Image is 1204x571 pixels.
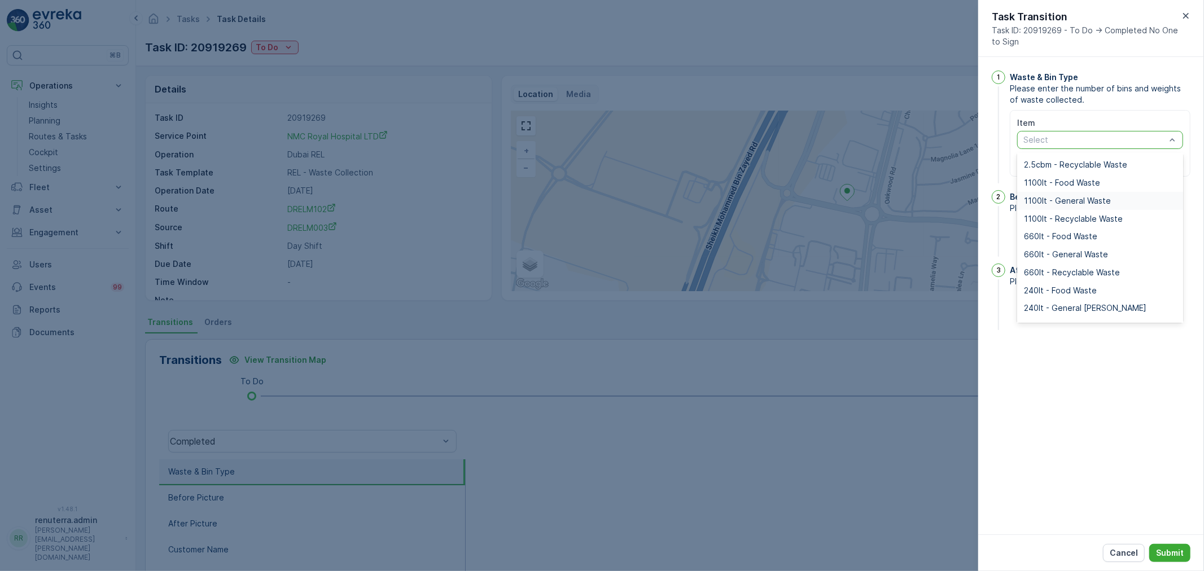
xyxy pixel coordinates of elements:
[992,263,1005,277] div: 3
[992,25,1179,47] span: Task ID: 20919269 - To Do -> Completed No One to Sign
[1010,276,1190,287] span: Please take after photo.
[1010,203,1190,214] span: Please take before photo.
[1023,134,1166,146] p: Select
[1156,547,1184,559] p: Submit
[1024,268,1120,277] span: 660lt - Recyclable Waste
[992,9,1179,25] p: Task Transition
[1010,191,1068,203] p: Before Picture
[1017,118,1035,128] label: Item
[1010,83,1190,106] span: Please enter the number of bins and weights of waste collected.
[1103,544,1145,562] button: Cancel
[1110,547,1138,559] p: Cancel
[1024,214,1123,223] span: 1100lt - Recyclable Waste
[1149,544,1190,562] button: Submit
[1024,250,1108,259] span: 660lt - General Waste
[1024,196,1111,205] span: 1100lt - General Waste
[992,71,1005,84] div: 1
[1024,286,1097,295] span: 240lt - Food Waste
[1024,322,1119,331] span: 240lt - Recyclable Waste
[1010,72,1078,83] p: Waste & Bin Type
[1010,292,1067,310] button: Upload File
[1024,160,1127,169] span: 2.5cbm - Recyclable Waste
[1010,218,1067,236] button: Upload File
[992,190,1005,204] div: 2
[1024,178,1100,187] span: 1100lt - Food Waste
[1024,304,1146,313] span: 240lt - General [PERSON_NAME]
[1010,265,1062,276] p: After Picture
[1024,232,1097,241] span: 660lt - Food Waste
